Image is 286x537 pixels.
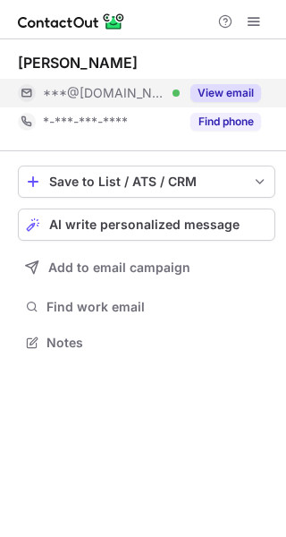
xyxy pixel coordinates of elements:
[48,260,190,275] span: Add to email campaign
[18,11,125,32] img: ContactOut v5.3.10
[18,166,275,198] button: save-profile-one-click
[190,84,261,102] button: Reveal Button
[49,217,240,232] span: AI write personalized message
[49,175,244,189] div: Save to List / ATS / CRM
[18,209,275,241] button: AI write personalized message
[18,294,275,320] button: Find work email
[18,330,275,355] button: Notes
[46,335,268,351] span: Notes
[18,54,138,72] div: [PERSON_NAME]
[46,299,268,315] span: Find work email
[18,251,275,284] button: Add to email campaign
[43,85,166,101] span: ***@[DOMAIN_NAME]
[190,113,261,131] button: Reveal Button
